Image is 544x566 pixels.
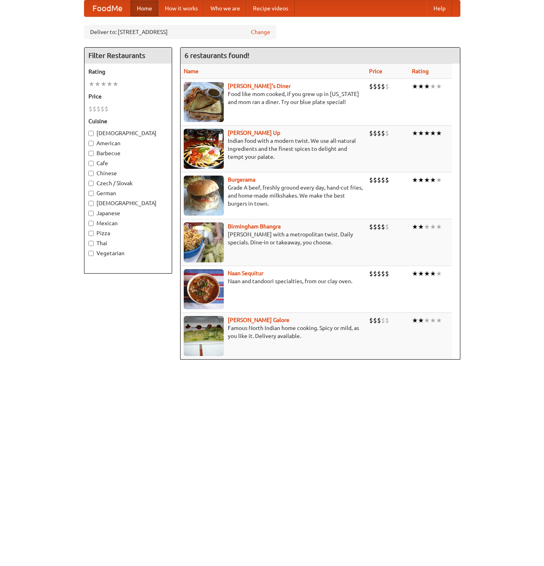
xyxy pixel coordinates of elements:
[373,269,377,278] li: $
[88,241,94,246] input: Thai
[130,0,159,16] a: Home
[184,129,224,169] img: curryup.jpg
[381,176,385,184] li: $
[251,28,270,36] a: Change
[88,249,168,257] label: Vegetarian
[369,82,373,91] li: $
[94,80,100,88] li: ★
[418,129,424,138] li: ★
[424,269,430,278] li: ★
[228,83,291,89] a: [PERSON_NAME]'s Diner
[436,269,442,278] li: ★
[381,316,385,325] li: $
[185,52,249,59] ng-pluralize: 6 restaurants found!
[430,316,436,325] li: ★
[369,129,373,138] li: $
[184,184,363,208] p: Grade A beef, freshly ground every day, hand-cut fries, and home-made milkshakes. We make the bes...
[412,68,429,74] a: Rating
[381,269,385,278] li: $
[88,68,168,76] h5: Rating
[88,117,168,125] h5: Cuisine
[228,317,289,323] a: [PERSON_NAME] Galore
[373,129,377,138] li: $
[424,316,430,325] li: ★
[377,222,381,231] li: $
[373,82,377,91] li: $
[369,68,382,74] a: Price
[88,219,168,227] label: Mexican
[88,129,168,137] label: [DEMOGRAPHIC_DATA]
[436,176,442,184] li: ★
[427,0,452,16] a: Help
[436,222,442,231] li: ★
[418,82,424,91] li: ★
[430,129,436,138] li: ★
[88,239,168,247] label: Thai
[184,222,224,262] img: bhangra.jpg
[418,176,424,184] li: ★
[247,0,295,16] a: Recipe videos
[228,223,281,230] b: Birmingham Bhangra
[381,82,385,91] li: $
[88,251,94,256] input: Vegetarian
[424,176,430,184] li: ★
[430,176,436,184] li: ★
[381,222,385,231] li: $
[377,269,381,278] li: $
[88,181,94,186] input: Czech / Slovak
[100,80,106,88] li: ★
[184,269,224,309] img: naansequitur.jpg
[424,129,430,138] li: ★
[385,269,389,278] li: $
[424,222,430,231] li: ★
[92,104,96,113] li: $
[104,104,108,113] li: $
[228,176,255,183] b: Burgerama
[377,129,381,138] li: $
[184,82,224,122] img: sallys.jpg
[412,316,418,325] li: ★
[436,316,442,325] li: ★
[436,82,442,91] li: ★
[106,80,112,88] li: ★
[88,80,94,88] li: ★
[88,221,94,226] input: Mexican
[84,48,172,64] h4: Filter Restaurants
[385,176,389,184] li: $
[88,149,168,157] label: Barbecue
[100,104,104,113] li: $
[418,269,424,278] li: ★
[88,209,168,217] label: Japanese
[377,316,381,325] li: $
[88,151,94,156] input: Barbecue
[430,222,436,231] li: ★
[385,316,389,325] li: $
[84,0,130,16] a: FoodMe
[88,159,168,167] label: Cafe
[418,316,424,325] li: ★
[204,0,247,16] a: Who we are
[228,130,280,136] a: [PERSON_NAME] Up
[88,201,94,206] input: [DEMOGRAPHIC_DATA]
[424,82,430,91] li: ★
[112,80,118,88] li: ★
[88,179,168,187] label: Czech / Slovak
[159,0,204,16] a: How it works
[412,129,418,138] li: ★
[369,222,373,231] li: $
[373,176,377,184] li: $
[88,171,94,176] input: Chinese
[88,189,168,197] label: German
[228,270,263,276] b: Naan Sequitur
[377,176,381,184] li: $
[436,129,442,138] li: ★
[373,316,377,325] li: $
[88,104,92,113] li: $
[369,176,373,184] li: $
[381,129,385,138] li: $
[88,161,94,166] input: Cafe
[184,176,224,216] img: burgerama.jpg
[184,316,224,356] img: currygalore.jpg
